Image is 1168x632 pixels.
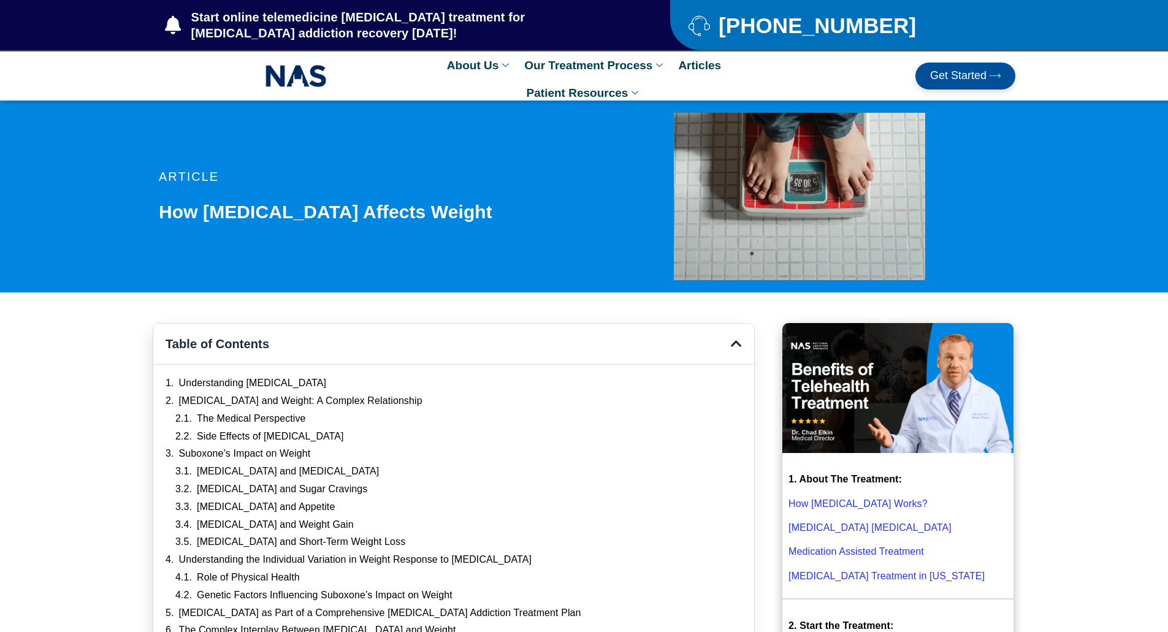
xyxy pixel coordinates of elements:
a: About Us [441,51,518,79]
a: Suboxone’s Impact on Weight [179,447,311,460]
a: Understanding [MEDICAL_DATA] [179,377,327,390]
p: article [159,170,590,183]
a: [PHONE_NUMBER] [689,15,985,36]
span: [PHONE_NUMBER] [716,18,916,33]
span: Start online telemedicine [MEDICAL_DATA] treatment for [MEDICAL_DATA] addiction recovery [DATE]! [188,9,622,41]
a: [MEDICAL_DATA] and Weight: A Complex Relationship [179,395,422,408]
a: [MEDICAL_DATA] and Short-Term Weight Loss [197,536,405,549]
a: Understanding the Individual Variation in Weight Response to [MEDICAL_DATA] [179,554,532,566]
a: [MEDICAL_DATA] and Appetite [197,501,335,514]
h1: How [MEDICAL_DATA] Affects Weight [159,201,590,223]
h4: Table of Contents [166,336,731,352]
a: [MEDICAL_DATA] as Part of a Comprehensive [MEDICAL_DATA] Addiction Treatment Plan [179,607,581,620]
a: Side Effects of [MEDICAL_DATA] [197,430,344,443]
span: Get Started [930,70,987,82]
strong: 2. Start the Treatment: [788,620,893,631]
div: Close table of contents [731,338,742,350]
a: Start online telemedicine [MEDICAL_DATA] treatment for [MEDICAL_DATA] addiction recovery [DATE]! [165,9,621,41]
a: [MEDICAL_DATA] [MEDICAL_DATA] [788,522,952,533]
a: [MEDICAL_DATA] and Sugar Cravings [197,483,367,496]
a: The Medical Perspective [197,413,306,425]
a: Get Started [915,63,1015,89]
a: [MEDICAL_DATA] Treatment in [US_STATE] [788,571,985,581]
a: [MEDICAL_DATA] and [MEDICAL_DATA] [197,465,379,478]
strong: 1. About The Treatment: [788,474,902,484]
img: How Suboxone Affects Weight - National Addiction Specialists [674,113,925,280]
a: Role of Physical Health [197,571,300,584]
img: Benefits of Telehealth Suboxone Treatment that you should know [782,323,1013,453]
a: Articles [672,51,727,79]
a: [MEDICAL_DATA] and Weight Gain [197,519,354,531]
img: NAS_email_signature-removebg-preview.png [265,62,327,90]
a: Genetic Factors Influencing Suboxone’s Impact on Weight [197,589,452,602]
a: Medication Assisted Treatment [788,546,924,557]
a: How [MEDICAL_DATA] Works? [788,498,928,509]
a: Patient Resources [521,79,648,107]
a: Our Treatment Process [518,51,672,79]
